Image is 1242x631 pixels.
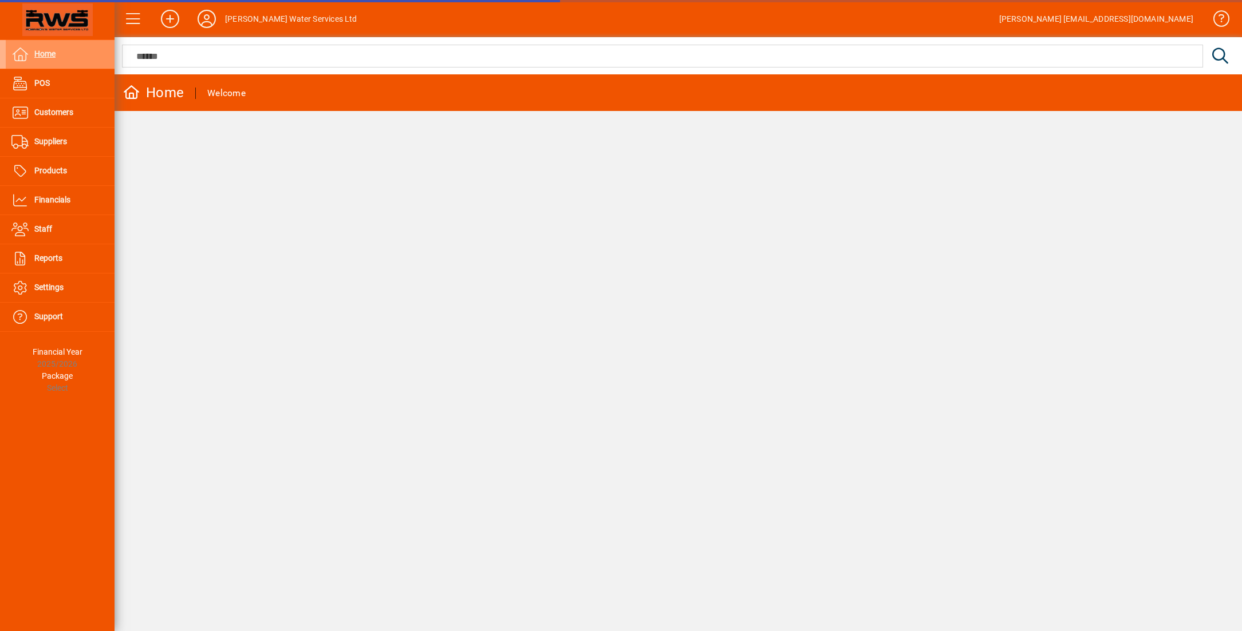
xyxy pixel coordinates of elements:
[34,108,73,117] span: Customers
[34,78,50,88] span: POS
[6,128,115,156] a: Suppliers
[225,10,357,28] div: [PERSON_NAME] Water Services Ltd
[34,195,70,204] span: Financials
[6,215,115,244] a: Staff
[34,49,56,58] span: Home
[188,9,225,29] button: Profile
[999,10,1193,28] div: [PERSON_NAME] [EMAIL_ADDRESS][DOMAIN_NAME]
[34,253,62,263] span: Reports
[152,9,188,29] button: Add
[1205,2,1228,39] a: Knowledge Base
[207,84,246,102] div: Welcome
[6,157,115,185] a: Products
[34,283,64,292] span: Settings
[123,84,184,102] div: Home
[6,303,115,331] a: Support
[6,244,115,273] a: Reports
[6,69,115,98] a: POS
[33,347,82,356] span: Financial Year
[42,371,73,380] span: Package
[34,224,52,233] span: Staff
[34,312,63,321] span: Support
[34,166,67,175] span: Products
[6,98,115,127] a: Customers
[6,273,115,302] a: Settings
[6,186,115,215] a: Financials
[34,137,67,146] span: Suppliers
